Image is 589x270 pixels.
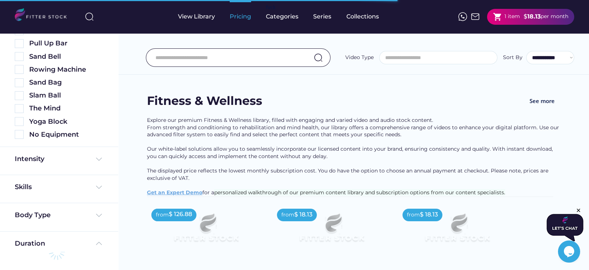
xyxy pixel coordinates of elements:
[410,204,504,257] img: Frame%2079%20%281%29.svg
[15,104,24,113] img: Rectangle%205126.svg
[558,240,582,263] iframe: chat widget
[281,211,294,219] div: from
[169,210,192,218] div: $ 126.88
[294,211,312,219] div: $ 18.13
[15,39,24,48] img: Rectangle%205126.svg
[15,117,24,126] img: Rectangle%205126.svg
[15,52,24,61] img: Rectangle%205126.svg
[29,91,103,100] div: Slam Ball
[15,154,44,164] div: Intensity
[547,207,583,241] iframe: chat widget
[346,13,379,21] div: Collections
[147,167,550,181] span: The displayed price reflects the lowest monthly subscription cost. You do have the option to choo...
[15,239,45,248] div: Duration
[471,12,480,21] img: Frame%2051.svg
[147,93,262,109] div: Fitness & Wellness
[524,93,561,109] button: See more
[15,130,24,139] img: Rectangle%205126.svg
[178,13,215,21] div: View Library
[85,12,94,21] img: search-normal%203.svg
[29,104,103,113] div: The Mind
[15,182,33,192] div: Skills
[266,13,298,21] div: Categories
[524,13,527,21] div: $
[458,12,467,21] img: meteor-icons_whatsapp%20%281%29.svg
[504,13,520,20] div: 1 item
[95,183,103,192] img: Frame%20%284%29.svg
[159,204,253,257] img: Frame%2079%20%281%29.svg
[29,130,103,139] div: No Equipment
[29,39,103,48] div: Pull Up Bar
[15,78,24,87] img: Rectangle%205126.svg
[541,13,568,20] div: per month
[15,211,51,220] div: Body Type
[29,65,103,74] div: Rowing Machine
[314,53,323,62] img: search-normal.svg
[95,239,103,248] img: Frame%20%285%29.svg
[147,189,202,196] a: Get an Expert Demo
[29,117,103,126] div: Yoga Block
[29,52,103,61] div: Sand Bell
[493,12,502,21] button: shopping_cart
[313,13,332,21] div: Series
[15,8,73,23] img: LOGO.svg
[29,78,103,87] div: Sand Bag
[230,13,251,21] div: Pricing
[15,65,24,74] img: Rectangle%205126.svg
[156,211,169,219] div: from
[284,204,379,257] img: Frame%2079%20%281%29.svg
[95,155,103,164] img: Frame%20%284%29.svg
[15,91,24,100] img: Rectangle%205126.svg
[407,211,420,219] div: from
[147,117,561,196] div: Explore our premium Fitness & Wellness library, filled with engaging and varied video and audio s...
[420,211,438,219] div: $ 18.13
[527,13,541,20] strong: 18.13
[214,189,505,196] span: personalized walkthrough of our premium content library and subscription options from our content...
[266,4,275,11] div: fvck
[95,211,103,220] img: Frame%20%284%29.svg
[345,54,374,61] div: Video Type
[503,54,523,61] div: Sort By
